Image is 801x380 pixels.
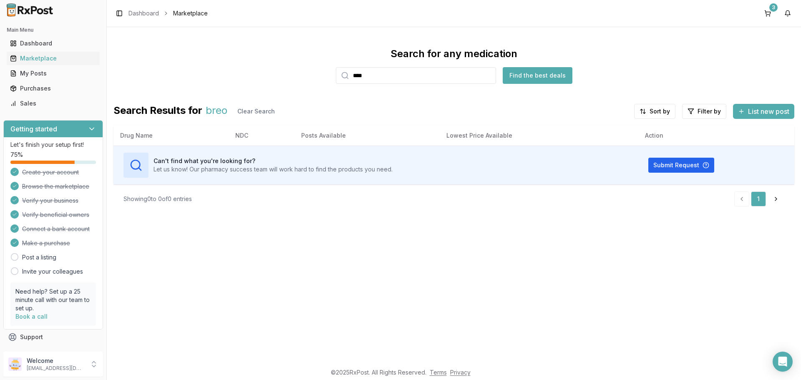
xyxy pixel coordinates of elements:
[3,67,103,80] button: My Posts
[7,27,100,33] h2: Main Menu
[3,37,103,50] button: Dashboard
[3,52,103,65] button: Marketplace
[15,313,48,320] a: Book a call
[10,151,23,159] span: 75 %
[10,39,96,48] div: Dashboard
[634,104,675,119] button: Sort by
[7,81,100,96] a: Purchases
[751,191,766,206] a: 1
[769,3,778,12] div: 3
[173,9,208,18] span: Marketplace
[154,165,393,174] p: Let us know! Our pharmacy success team will work hard to find the products you need.
[390,47,517,60] div: Search for any medication
[3,82,103,95] button: Purchases
[3,97,103,110] button: Sales
[503,67,572,84] button: Find the best deals
[761,7,774,20] button: 3
[22,267,83,276] a: Invite your colleagues
[7,66,100,81] a: My Posts
[450,369,471,376] a: Privacy
[128,9,159,18] a: Dashboard
[682,104,726,119] button: Filter by
[440,126,638,146] th: Lowest Price Available
[10,141,96,149] p: Let's finish your setup first!
[3,3,57,17] img: RxPost Logo
[22,225,90,233] span: Connect a bank account
[3,345,103,360] button: Feedback
[430,369,447,376] a: Terms
[638,126,794,146] th: Action
[734,191,784,206] nav: pagination
[295,126,440,146] th: Posts Available
[22,253,56,262] a: Post a listing
[229,126,295,146] th: NDC
[128,9,208,18] nav: breadcrumb
[15,287,91,312] p: Need help? Set up a 25 minute call with our team to set up.
[768,191,784,206] a: Go to next page
[22,239,70,247] span: Make a purchase
[773,352,793,372] div: Open Intercom Messenger
[22,196,78,205] span: Verify your business
[10,54,96,63] div: Marketplace
[7,36,100,51] a: Dashboard
[8,357,22,371] img: User avatar
[10,69,96,78] div: My Posts
[648,158,714,173] button: Submit Request
[10,99,96,108] div: Sales
[206,104,227,119] span: breo
[154,157,393,165] h3: Can't find what you're looking for?
[733,104,794,119] button: List new post
[113,104,202,119] span: Search Results for
[733,108,794,116] a: List new post
[123,195,192,203] div: Showing 0 to 0 of 0 entries
[113,126,229,146] th: Drug Name
[27,357,85,365] p: Welcome
[3,330,103,345] button: Support
[7,51,100,66] a: Marketplace
[22,211,89,219] span: Verify beneficial owners
[20,348,48,356] span: Feedback
[650,107,670,116] span: Sort by
[698,107,721,116] span: Filter by
[22,168,79,176] span: Create your account
[10,124,57,134] h3: Getting started
[7,96,100,111] a: Sales
[27,365,85,372] p: [EMAIL_ADDRESS][DOMAIN_NAME]
[22,182,89,191] span: Browse the marketplace
[10,84,96,93] div: Purchases
[231,104,282,119] button: Clear Search
[748,106,789,116] span: List new post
